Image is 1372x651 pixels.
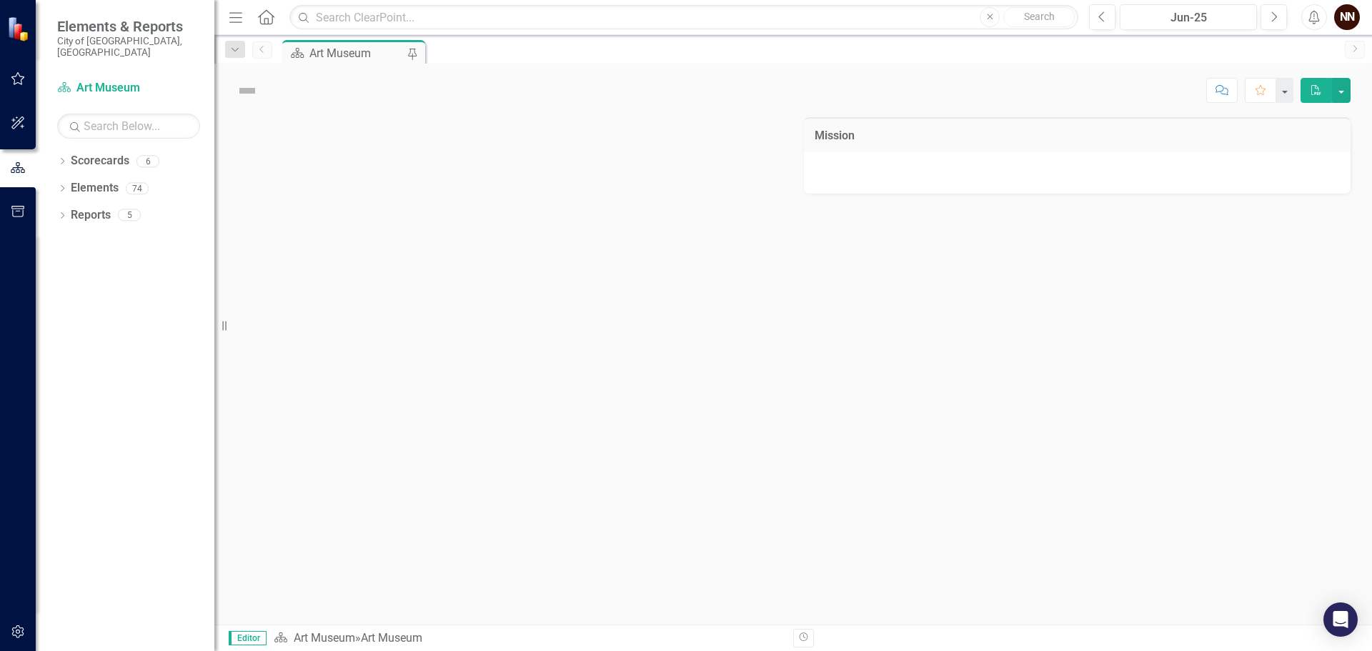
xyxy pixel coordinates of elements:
[815,129,1340,142] h3: Mission
[71,153,129,169] a: Scorecards
[126,182,149,194] div: 74
[1125,9,1252,26] div: Jun-25
[229,631,267,645] span: Editor
[361,631,422,645] div: Art Museum
[1024,11,1055,22] span: Search
[57,18,200,35] span: Elements & Reports
[71,207,111,224] a: Reports
[7,16,33,41] img: ClearPoint Strategy
[1334,4,1360,30] button: NN
[71,180,119,197] a: Elements
[57,80,200,96] a: Art Museum
[274,630,782,647] div: »
[289,5,1078,30] input: Search ClearPoint...
[57,114,200,139] input: Search Below...
[57,35,200,59] small: City of [GEOGRAPHIC_DATA], [GEOGRAPHIC_DATA]
[136,155,159,167] div: 6
[309,44,404,62] div: Art Museum
[236,79,259,102] img: Not Defined
[1120,4,1257,30] button: Jun-25
[1323,602,1358,637] div: Open Intercom Messenger
[1003,7,1075,27] button: Search
[294,631,355,645] a: Art Museum
[118,209,141,222] div: 5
